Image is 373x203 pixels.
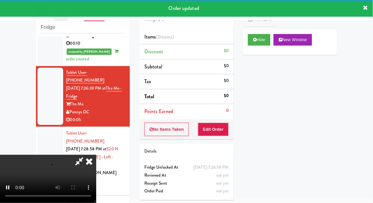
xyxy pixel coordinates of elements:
span: Discount [144,48,164,55]
div: Reviewed At [144,172,229,180]
span: Subtotal [144,63,163,70]
span: not yet [216,188,229,194]
span: Points Earned [144,108,173,115]
input: Search vision orders [41,22,125,33]
a: The Mo - Fridge [66,85,122,100]
button: Hide [248,34,270,46]
button: New Window [274,34,312,46]
div: Fridge Unlocked At [144,163,229,172]
div: 00:10 [66,40,125,48]
div: 00:05 [66,116,125,124]
div: The Mo [66,100,125,108]
span: not yet [216,172,229,178]
span: Order updated [169,4,199,12]
span: Items [144,33,174,40]
div: $0 [224,62,229,70]
span: Tax [144,78,151,85]
div: 0 [226,107,229,115]
div: $0 [224,77,229,85]
button: No Items Taken [144,123,189,136]
span: [DATE] 7:26:39 PM at [66,85,106,91]
span: [DATE] 7:28:58 PM at [66,146,107,152]
li: Tablet User· [PHONE_NUMBER][DATE] 7:26:39 PM atThe Mo - FridgeThe MoPennys DC00:05 [36,66,130,127]
h5: Pennys DC [144,17,229,22]
span: · [PHONE_NUMBER] [66,130,104,144]
div: $0 [224,92,229,100]
div: Details [144,147,229,155]
span: not yet [216,180,229,186]
div: $0 [224,47,229,55]
span: reviewed by [PERSON_NAME] [67,49,112,55]
button: Edit Order [198,123,229,136]
a: Tablet User· [PHONE_NUMBER] [66,130,104,144]
div: Pennys DC [66,108,125,116]
div: Order Paid [144,187,229,195]
div: [DATE] 7:26:39 PM [193,163,229,172]
a: Tablet User· [PHONE_NUMBER] [66,69,104,84]
span: Total [144,93,155,100]
span: (0 ) [156,33,174,40]
div: Receipt Sent [144,180,229,188]
ng-pluralize: items [161,33,173,40]
li: Tablet User· [PHONE_NUMBER][DATE] 7:28:58 PM at520 N [PERSON_NAME] - Left - Fridge520 N [PERSON_N... [36,127,130,196]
